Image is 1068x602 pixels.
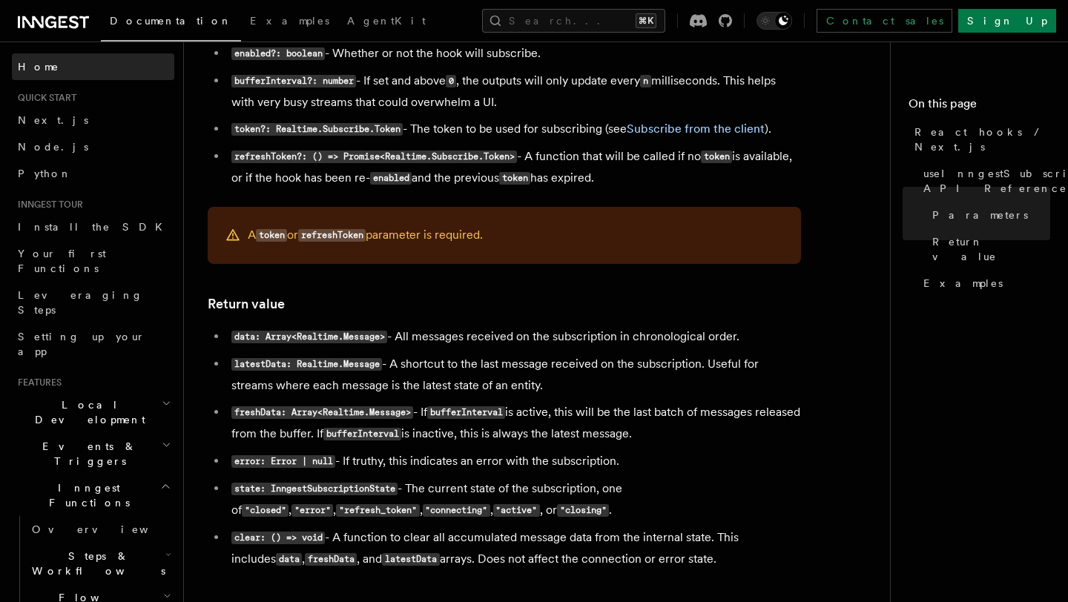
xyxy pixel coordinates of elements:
a: Next.js [12,107,174,133]
a: Leveraging Steps [12,282,174,323]
code: latestData [382,553,439,566]
code: freshData [305,553,357,566]
code: token?: Realtime.Subscribe.Token [231,123,403,136]
span: Overview [32,523,185,535]
span: Setting up your app [18,331,145,357]
span: Events & Triggers [12,439,162,469]
span: Features [12,377,62,388]
span: Quick start [12,92,76,104]
button: Inngest Functions [12,474,174,516]
code: clear: () => void [231,532,325,544]
span: Install the SDK [18,221,171,233]
code: error: Error | null [231,455,335,468]
code: enabled [370,172,412,185]
li: - All messages received on the subscription in chronological order. [227,326,801,348]
code: n [640,75,650,87]
span: Your first Functions [18,248,106,274]
span: Parameters [932,208,1028,222]
code: "connecting" [423,504,490,517]
li: - Whether or not the hook will subscribe. [227,43,801,64]
a: Contact sales [817,9,952,33]
a: Python [12,160,174,187]
li: - A function to clear all accumulated message data from the internal state. This includes , , and... [227,527,801,570]
button: Search...⌘K [482,9,665,33]
a: Install the SDK [12,214,174,240]
a: React hooks / Next.js [909,119,1050,160]
code: "active" [493,504,540,517]
li: - A function that will be called if no is available, or if the hook has been re- and the previous... [227,146,801,189]
a: useInngestSubscription() API Reference [917,160,1050,202]
span: Node.js [18,141,88,153]
a: Sign Up [958,9,1056,33]
span: Leveraging Steps [18,289,143,316]
code: "closed" [242,504,289,517]
span: Inngest Functions [12,480,160,510]
a: Home [12,53,174,80]
code: refreshToken?: () => Promise<Realtime.Subscribe.Token> [231,150,517,163]
code: token [499,172,530,185]
a: Subscribe from the client [627,122,765,136]
code: latestData: Realtime.Message [231,358,382,371]
button: Toggle dark mode [756,12,792,30]
code: enabled?: boolean [231,47,325,60]
code: freshData: Array<Realtime.Message> [231,406,413,419]
code: "refresh_token" [336,504,419,517]
a: Documentation [101,4,241,42]
a: Node.js [12,133,174,160]
code: state: InngestSubscriptionState [231,483,398,495]
span: Examples [250,15,329,27]
a: Examples [917,270,1050,297]
li: - The token to be used for subscribing (see ). [227,119,801,140]
kbd: ⌘K [636,13,656,28]
span: Return value [932,234,1050,264]
code: token [256,229,287,242]
span: Documentation [110,15,232,27]
span: Local Development [12,397,162,427]
span: Next.js [18,114,88,126]
a: Parameters [926,202,1050,228]
h4: On this page [909,95,1050,119]
span: Steps & Workflows [26,549,165,578]
span: AgentKit [347,15,426,27]
a: AgentKit [338,4,435,40]
button: Steps & Workflows [26,543,174,584]
code: bufferInterval [427,406,505,419]
button: Events & Triggers [12,433,174,474]
code: token [701,150,732,163]
span: Home [18,59,59,74]
p: A or parameter is required. [248,225,483,246]
li: - If truthy, this indicates an error with the subscription. [227,451,801,472]
a: Setting up your app [12,323,174,365]
code: 0 [446,75,456,87]
code: data [276,553,302,566]
a: Return value [208,294,285,314]
a: Return value [926,228,1050,270]
a: Examples [241,4,338,40]
a: Your first Functions [12,240,174,282]
code: "error" [291,504,333,517]
code: "closing" [557,504,609,517]
button: Local Development [12,391,174,433]
li: - A shortcut to the last message received on the subscription. Useful for streams where each mess... [227,354,801,396]
code: data: Array<Realtime.Message> [231,331,387,343]
li: - The current state of the subscription, one of , , , , , or . [227,478,801,521]
span: React hooks / Next.js [914,125,1050,154]
li: - If is active, this will be the last batch of messages released from the buffer. If is inactive,... [227,402,801,445]
span: Python [18,168,72,179]
span: Examples [923,276,1003,291]
code: bufferInterval [323,428,401,440]
li: - If set and above , the outputs will only update every milliseconds. This helps with very busy s... [227,70,801,113]
code: refreshToken [298,229,366,242]
span: Inngest tour [12,199,83,211]
code: bufferInterval?: number [231,75,356,87]
a: Overview [26,516,174,543]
